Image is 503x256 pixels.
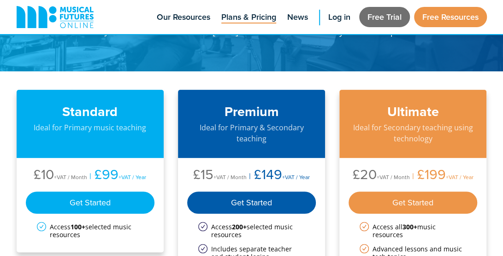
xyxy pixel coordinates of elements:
span: Log in [328,11,350,23]
li: £15 [193,167,247,184]
span: Our Resources [157,11,210,23]
h3: Ultimate [349,104,478,120]
span: +VAT / Month [54,173,87,181]
strong: 100+ [71,222,85,231]
div: Get Started [187,192,316,214]
li: £199 [410,167,473,184]
span: +VAT / Year [446,173,473,181]
li: £10 [34,167,87,184]
li: Access selected music resources [37,223,144,239]
span: +VAT / Year [118,173,146,181]
a: Free Resources [414,7,487,27]
span: +VAT / Year [282,173,310,181]
p: Ideal for Primary music teaching [26,122,155,133]
p: Ideal for Primary & Secondary teaching [187,122,316,144]
strong: 200+ [232,222,247,231]
span: +VAT / Month [213,173,247,181]
div: Get Started [26,192,155,214]
h3: Standard [26,104,155,120]
span: Plans & Pricing [221,11,276,23]
span: +VAT / Month [377,173,410,181]
li: Access selected music resources [198,223,305,239]
span: News [287,11,308,23]
li: £99 [87,167,146,184]
p: Ideal for Secondary teaching using technology [349,122,478,144]
a: Free Trial [359,7,410,27]
strong: 300+ [402,222,417,231]
div: Get Started [349,192,478,214]
h3: Premium [187,104,316,120]
li: £20 [353,167,410,184]
li: £149 [247,167,310,184]
li: Access all music resources [360,223,467,239]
